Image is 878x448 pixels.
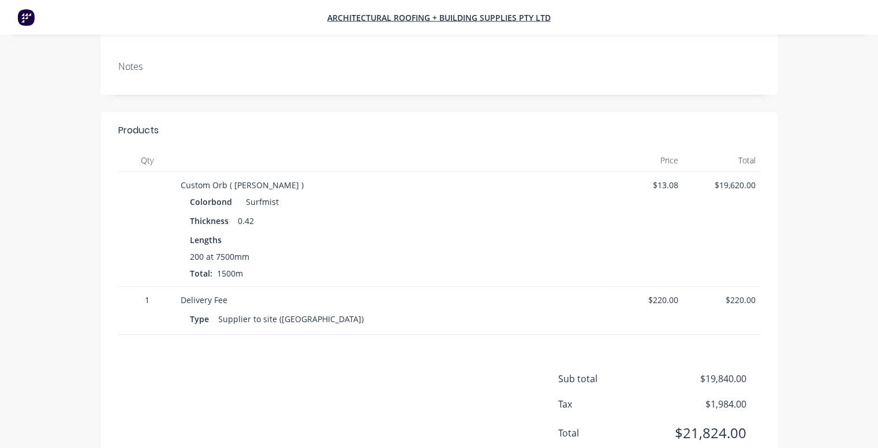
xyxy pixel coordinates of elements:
[558,426,661,440] span: Total
[190,193,237,210] div: Colorbond
[688,179,756,191] span: $19,620.00
[660,372,746,386] span: $19,840.00
[611,294,679,306] span: $220.00
[558,397,661,411] span: Tax
[660,397,746,411] span: $1,984.00
[181,294,227,305] span: Delivery Fee
[688,294,756,306] span: $220.00
[233,212,259,229] div: 0.42
[118,61,760,72] div: Notes
[190,268,212,279] span: Total:
[190,212,233,229] div: Thickness
[241,193,279,210] div: Surfmist
[660,423,746,443] span: $21,824.00
[190,311,214,327] div: Type
[123,294,171,306] span: 1
[683,149,760,172] div: Total
[212,268,248,279] span: 1500m
[558,372,661,386] span: Sub total
[118,149,176,172] div: Qty
[606,149,683,172] div: Price
[181,180,304,191] span: Custom Orb ( [PERSON_NAME] )
[611,179,679,191] span: $13.08
[214,311,368,327] div: Supplier to site ([GEOGRAPHIC_DATA])
[17,9,35,26] img: Factory
[118,124,159,137] div: Products
[327,12,551,23] a: Architectural Roofing + Building Supplies Pty Ltd
[190,234,222,246] span: Lengths
[190,251,249,263] span: 200 at 7500mm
